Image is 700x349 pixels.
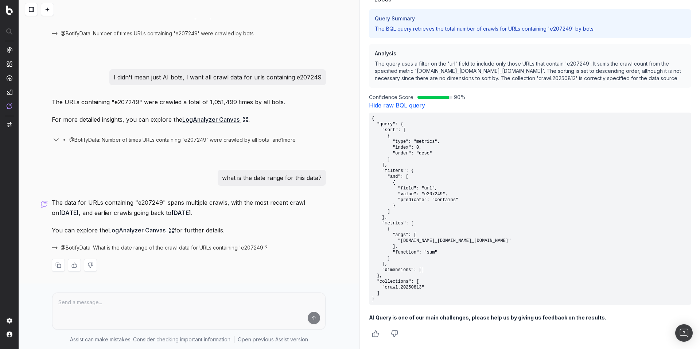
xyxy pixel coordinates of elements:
img: Analytics [7,47,12,53]
button: @BotifyData: Number of times URLs containing 'e207249' were crawled by bots [52,30,262,37]
img: Botify assist logo [41,200,48,208]
pre: { "query": { "sort": [ { "type": "metrics", "index": 0, "order": "desc" } ], "filters": { "and": ... [369,113,692,305]
button: Thumbs down [388,327,401,340]
h3: Query Summary [375,15,686,22]
p: The query uses a filter on the 'url' field to include only those URLs that contain 'e207249'. It ... [375,60,686,82]
a: LogAnalyzer Canvas [108,225,174,235]
h3: Analysis [375,50,686,57]
strong: [DATE] [171,209,191,216]
p: what is the date range for this data? [222,173,322,183]
div: Open Intercom Messenger [675,324,693,342]
button: Thumbs up [369,327,382,340]
img: Intelligence [7,61,12,67]
p: The URLs containing "e207249" were crawled a total of 1,051,499 times by all bots. [52,97,326,107]
p: You can explore the for further details. [52,225,326,235]
span: Confidence Score: [369,94,415,101]
a: Open previous Assist version [238,336,308,343]
img: Switch project [7,122,12,127]
span: @BotifyData: What is the date range of the crawl data for URLs containing 'e207249'? [61,244,268,251]
b: AI Query is one of our main challenges, please help us by giving us feedback on the results. [369,314,606,321]
p: Assist can make mistakes. Consider checking important information. [70,336,232,343]
p: The BQL query retrieves the total number of crawls for URLs containing 'e207249' by bots. [375,25,686,32]
div: and 1 more [269,136,304,144]
img: Activation [7,75,12,81]
img: My account [7,332,12,337]
img: Setting [7,318,12,323]
p: I didn't mean just AI bots, I want all crawl data for urls containing e207249 [114,72,322,82]
img: Assist [7,103,12,109]
span: @BotifyData: Number of times URLs containing 'e207249' were crawled by bots [61,30,254,37]
button: @BotifyData: What is the date range of the crawl data for URLs containing 'e207249'? [52,244,276,251]
p: The data for URLs containing "e207249" spans multiple crawls, with the most recent crawl on , and... [52,197,326,218]
span: 90 % [454,94,466,101]
img: Studio [7,89,12,95]
strong: [DATE] [59,209,79,216]
a: LogAnalyzer Canvas [182,114,248,125]
p: For more detailed insights, you can explore the . [52,114,326,125]
img: Botify logo [6,5,13,15]
span: @BotifyData: Number of times URLs containing 'e207249' were crawled by all bots [69,136,269,144]
a: Hide raw BQL query [369,102,425,109]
